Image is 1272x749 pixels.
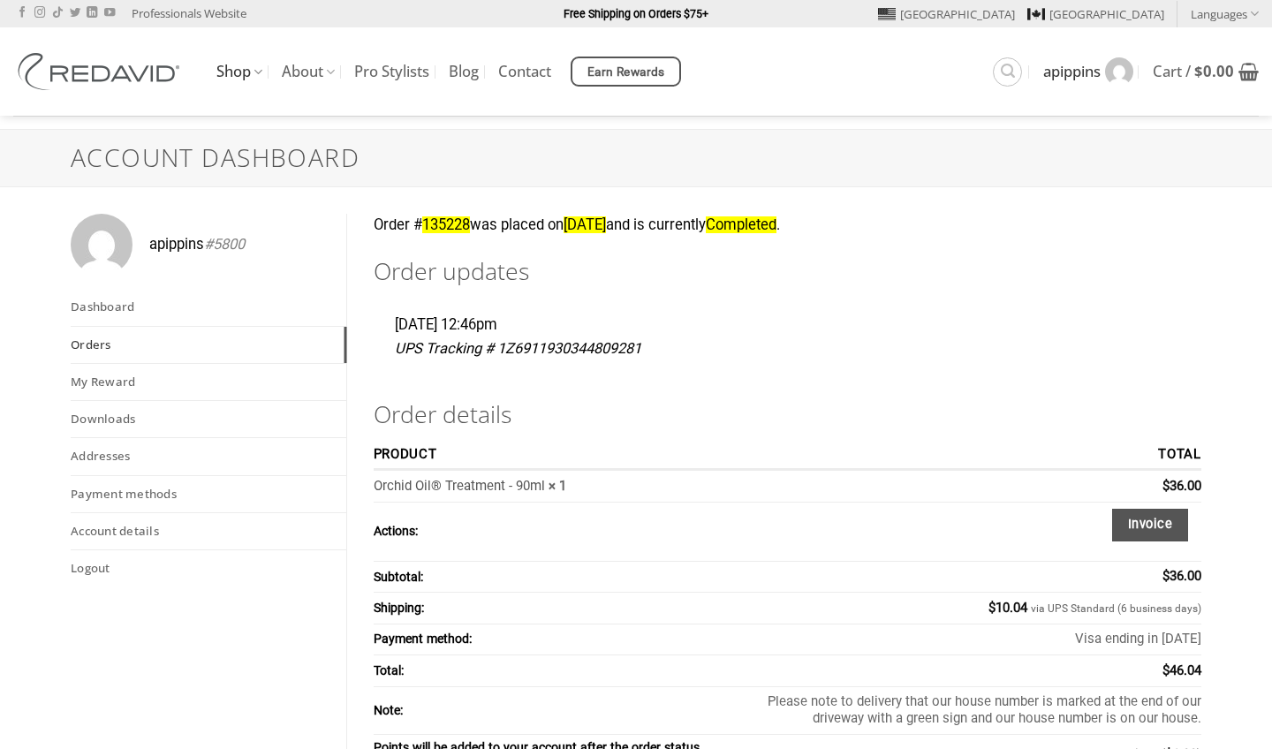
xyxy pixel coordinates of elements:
a: Addresses [71,438,346,474]
a: Earn Rewards [571,57,681,87]
h2: Order updates [374,256,1202,287]
a: Logout [71,550,346,586]
a: Search [993,57,1022,87]
th: Note: [374,687,749,736]
mark: [DATE] [564,216,606,233]
a: About [282,55,335,89]
a: Follow on Instagram [34,7,45,19]
span: apippins [1043,64,1101,79]
th: Product [374,441,749,471]
a: My Reward [71,364,346,400]
a: Account details [71,513,346,549]
a: Contact [498,56,551,87]
a: View cart [1153,52,1259,91]
span: $ [1194,61,1203,81]
a: Pro Stylists [354,56,429,87]
em: #5800 [204,236,245,253]
th: Payment method: [374,624,749,655]
a: apippins [1043,49,1133,95]
span: Cart / [1153,64,1234,79]
a: Follow on YouTube [104,7,115,19]
h1: Account Dashboard [71,143,1201,173]
nav: Account pages [71,289,346,586]
span: apippins [149,233,245,257]
small: via UPS Standard (6 business days) [1031,602,1201,617]
a: Dashboard [71,289,346,325]
th: Subtotal: [374,562,749,593]
h2: Order details [374,399,1202,430]
a: Orchid Oil® Treatment - 90ml [374,478,545,494]
th: Total: [374,655,749,686]
a: Orders [71,327,346,363]
span: $ [988,600,996,616]
span: 46.04 [1162,662,1201,678]
p: [DATE] 12:46pm [395,314,1179,337]
a: Downloads [71,401,346,437]
th: Shipping: [374,593,749,624]
a: Blog [449,56,479,87]
span: $ [1162,662,1170,678]
td: Visa ending in [DATE] [749,624,1201,655]
strong: Free Shipping on Orders $75+ [564,7,708,20]
a: Payment methods [71,476,346,512]
span: $ [1162,478,1170,494]
mark: 135228 [422,216,470,233]
a: Invoice order number 135228 [1112,509,1189,541]
a: Follow on Twitter [70,7,80,19]
img: REDAVID Salon Products | United States [13,53,190,90]
a: Follow on LinkedIn [87,7,97,19]
span: 10.04 [988,600,1027,616]
a: [GEOGRAPHIC_DATA] [1027,1,1164,27]
span: 36.00 [1162,568,1201,584]
td: Please note to delivery that our house number is marked at the end of our driveway with a green s... [749,687,1201,736]
th: Total [749,441,1201,471]
bdi: 36.00 [1162,478,1201,494]
mark: Completed [706,216,776,233]
a: Follow on Facebook [17,7,27,19]
a: [GEOGRAPHIC_DATA] [878,1,1015,27]
a: Follow on TikTok [52,7,63,19]
p: UPS Tracking # 1Z6911930344809281 [395,337,1179,361]
a: Languages [1191,1,1259,26]
a: Shop [216,55,262,89]
p: Order # was placed on and is currently . [374,214,1202,238]
span: $ [1162,568,1170,584]
span: Earn Rewards [587,63,665,82]
bdi: 0.00 [1194,61,1234,81]
strong: × 1 [549,478,566,494]
th: Actions: [374,503,749,562]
